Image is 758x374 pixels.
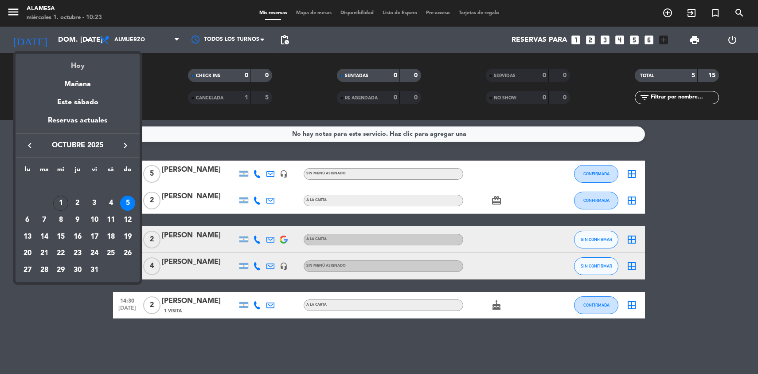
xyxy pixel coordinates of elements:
[53,196,68,211] div: 1
[103,195,120,212] td: 4 de octubre de 2025
[86,262,103,279] td: 31 de octubre de 2025
[36,228,53,245] td: 14 de octubre de 2025
[52,262,69,279] td: 29 de octubre de 2025
[53,229,68,244] div: 15
[16,90,140,115] div: Este sábado
[70,229,85,244] div: 16
[20,263,35,278] div: 27
[87,213,102,228] div: 10
[36,165,53,178] th: martes
[38,140,117,151] span: octubre 2025
[37,229,52,244] div: 14
[19,165,36,178] th: lunes
[53,213,68,228] div: 8
[103,165,120,178] th: sábado
[70,246,85,261] div: 23
[86,165,103,178] th: viernes
[16,115,140,133] div: Reservas actuales
[69,212,86,228] td: 9 de octubre de 2025
[69,228,86,245] td: 16 de octubre de 2025
[69,245,86,262] td: 23 de octubre de 2025
[119,195,136,212] td: 5 de octubre de 2025
[70,263,85,278] div: 30
[117,140,133,151] button: keyboard_arrow_right
[22,140,38,151] button: keyboard_arrow_left
[24,140,35,151] i: keyboard_arrow_left
[69,165,86,178] th: jueves
[103,196,118,211] div: 4
[19,245,36,262] td: 20 de octubre de 2025
[103,229,118,244] div: 18
[86,195,103,212] td: 3 de octubre de 2025
[52,228,69,245] td: 15 de octubre de 2025
[119,212,136,228] td: 12 de octubre de 2025
[87,196,102,211] div: 3
[70,213,85,228] div: 9
[120,246,135,261] div: 26
[86,228,103,245] td: 17 de octubre de 2025
[103,212,120,228] td: 11 de octubre de 2025
[69,195,86,212] td: 2 de octubre de 2025
[119,228,136,245] td: 19 de octubre de 2025
[19,212,36,228] td: 6 de octubre de 2025
[120,140,131,151] i: keyboard_arrow_right
[16,54,140,72] div: Hoy
[20,246,35,261] div: 20
[52,165,69,178] th: miércoles
[53,246,68,261] div: 22
[70,196,85,211] div: 2
[20,229,35,244] div: 13
[87,263,102,278] div: 31
[36,212,53,228] td: 7 de octubre de 2025
[36,262,53,279] td: 28 de octubre de 2025
[37,213,52,228] div: 7
[52,195,69,212] td: 1 de octubre de 2025
[86,245,103,262] td: 24 de octubre de 2025
[69,262,86,279] td: 30 de octubre de 2025
[20,213,35,228] div: 6
[103,245,120,262] td: 25 de octubre de 2025
[120,213,135,228] div: 12
[103,228,120,245] td: 18 de octubre de 2025
[87,229,102,244] div: 17
[53,263,68,278] div: 29
[86,212,103,228] td: 10 de octubre de 2025
[103,246,118,261] div: 25
[120,196,135,211] div: 5
[52,245,69,262] td: 22 de octubre de 2025
[19,262,36,279] td: 27 de octubre de 2025
[87,246,102,261] div: 24
[16,72,140,90] div: Mañana
[103,213,118,228] div: 11
[120,229,135,244] div: 19
[119,245,136,262] td: 26 de octubre de 2025
[19,228,36,245] td: 13 de octubre de 2025
[37,263,52,278] div: 28
[119,165,136,178] th: domingo
[36,245,53,262] td: 21 de octubre de 2025
[19,178,136,195] td: OCT.
[52,212,69,228] td: 8 de octubre de 2025
[37,246,52,261] div: 21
